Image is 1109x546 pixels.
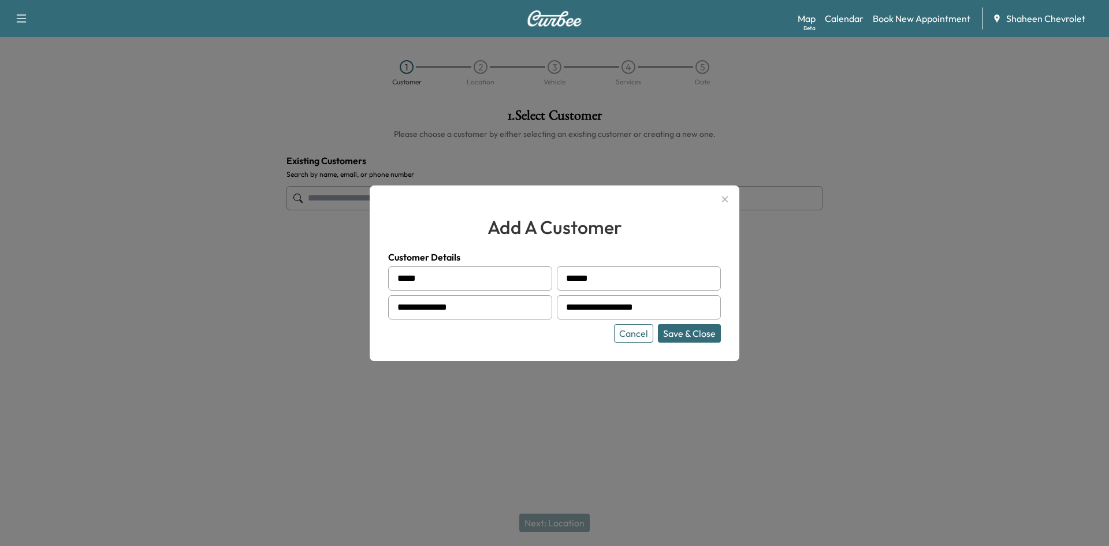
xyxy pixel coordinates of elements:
[388,213,721,241] h2: add a customer
[803,24,816,32] div: Beta
[873,12,970,25] a: Book New Appointment
[614,324,653,343] button: Cancel
[1006,12,1085,25] span: Shaheen Chevrolet
[527,10,582,27] img: Curbee Logo
[658,324,721,343] button: Save & Close
[825,12,864,25] a: Calendar
[798,12,816,25] a: MapBeta
[388,250,721,264] h4: Customer Details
